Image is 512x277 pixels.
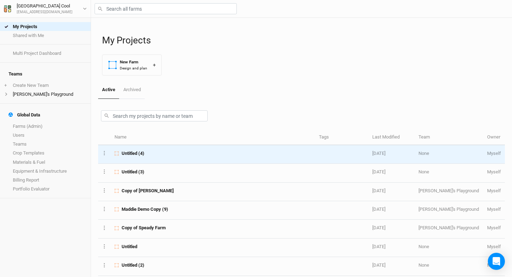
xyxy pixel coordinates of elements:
[122,262,144,268] span: Untitled (2)
[122,206,168,213] span: Maddie Demo Copy (9)
[120,66,147,71] div: Design and plan
[415,257,483,276] td: None
[120,59,147,65] div: New Farm
[372,207,385,212] span: May 28, 2025 1:31 PM
[488,253,505,270] div: Open Intercom Messenger
[487,262,501,268] span: madison@propagateag.com
[372,151,385,156] span: Sep 16, 2025 3:36 PM
[415,239,483,257] td: None
[122,244,137,250] span: Untitled
[487,207,501,212] span: madison@propagateag.com
[372,225,385,230] span: Apr 2, 2025 11:18 AM
[415,220,483,238] td: [PERSON_NAME]'s Playground
[9,112,40,118] div: Global Data
[487,169,501,174] span: madison@propagateag.com
[102,35,505,46] h1: My Projects
[122,188,174,194] span: Copy of Otis Miller
[415,145,483,164] td: None
[122,225,166,231] span: Copy of Speady Farm
[4,2,87,15] button: [GEOGRAPHIC_DATA] Cool[EMAIL_ADDRESS][DOMAIN_NAME]
[315,130,368,145] th: Tags
[4,67,86,81] h4: Teams
[487,244,501,249] span: madison@propagateag.com
[487,225,501,230] span: madison@propagateag.com
[415,183,483,201] td: [PERSON_NAME]'s Playground
[372,169,385,174] span: Sep 5, 2025 1:55 PM
[122,150,144,157] span: Untitled (4)
[102,54,162,75] button: New FarmDesign and plan+
[487,151,501,156] span: madison@propagateag.com
[368,130,415,145] th: Last Modified
[153,61,156,69] div: +
[17,10,73,15] div: [EMAIL_ADDRESS][DOMAIN_NAME]
[372,262,385,268] span: Mar 9, 2025 5:41 PM
[372,244,385,249] span: Mar 20, 2025 9:01 AM
[415,201,483,220] td: [PERSON_NAME]'s Playground
[119,81,144,98] a: Archived
[111,130,315,145] th: Name
[415,130,483,145] th: Team
[487,188,501,193] span: madison@propagateag.com
[101,110,208,121] input: Search my projects by name or team
[98,81,119,99] a: Active
[122,169,144,175] span: Untitled (3)
[415,164,483,182] td: None
[483,130,505,145] th: Owner
[372,188,385,193] span: Aug 5, 2025 4:17 PM
[4,83,7,88] span: +
[95,3,237,14] input: Search all farms
[17,2,73,10] div: [GEOGRAPHIC_DATA] Cool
